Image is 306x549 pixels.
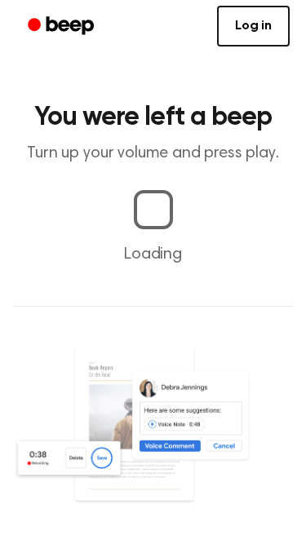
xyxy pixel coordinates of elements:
[217,6,290,46] a: Log in
[13,346,293,531] img: Voice Comments on Docs and Recording Widget
[16,11,109,42] a: Beep
[13,104,293,131] h1: You were left a beep
[13,242,293,267] p: Loading
[13,144,293,164] p: Turn up your volume and press play.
